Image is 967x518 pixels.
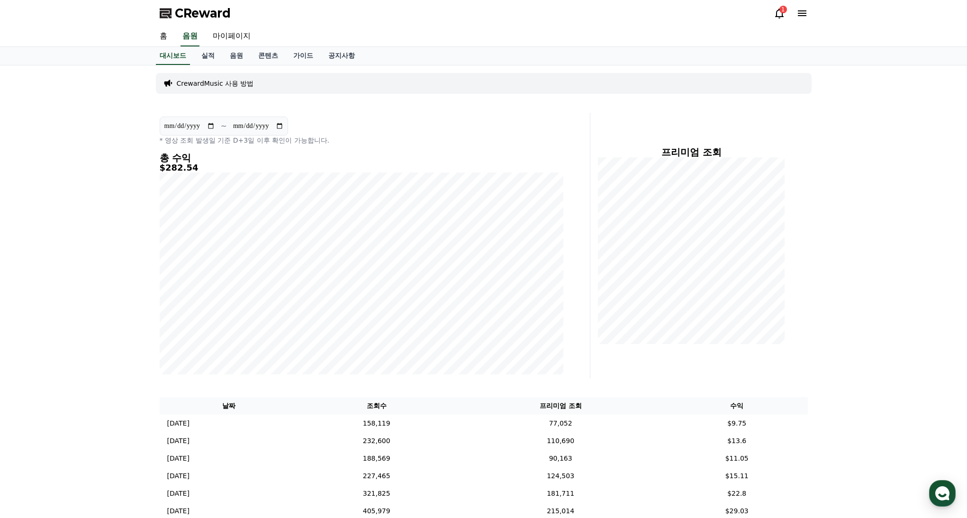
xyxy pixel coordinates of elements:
p: [DATE] [167,454,190,463]
td: 77,052 [455,415,666,432]
p: * 영상 조회 발생일 기준 D+3일 이후 확인이 가능합니다. [160,136,563,145]
p: ~ [221,120,227,132]
a: 콘텐츠 [251,47,286,65]
th: 조회수 [298,397,455,415]
a: 홈 [152,27,175,46]
h4: 프리미엄 조회 [598,147,785,157]
h5: $282.54 [160,163,563,173]
a: 음원 [222,47,251,65]
td: 232,600 [298,432,455,450]
td: $9.75 [666,415,808,432]
td: 110,690 [455,432,666,450]
p: [DATE] [167,506,190,516]
span: CReward [175,6,231,21]
td: 321,825 [298,485,455,502]
a: 대시보드 [156,47,190,65]
td: $13.6 [666,432,808,450]
p: [DATE] [167,418,190,428]
div: 1 [779,6,787,13]
td: 181,711 [455,485,666,502]
th: 프리미엄 조회 [455,397,666,415]
p: [DATE] [167,489,190,499]
td: $11.05 [666,450,808,467]
td: 227,465 [298,467,455,485]
a: 가이드 [286,47,321,65]
a: CrewardMusic 사용 방법 [177,79,254,88]
p: [DATE] [167,436,190,446]
a: 음원 [181,27,199,46]
a: 실적 [194,47,222,65]
td: 124,503 [455,467,666,485]
a: 1 [774,8,785,19]
td: 158,119 [298,415,455,432]
th: 날짜 [160,397,298,415]
td: $22.8 [666,485,808,502]
p: [DATE] [167,471,190,481]
a: 마이페이지 [205,27,258,46]
td: 90,163 [455,450,666,467]
td: $15.11 [666,467,808,485]
h4: 총 수익 [160,153,563,163]
td: 188,569 [298,450,455,467]
a: CReward [160,6,231,21]
th: 수익 [666,397,808,415]
a: 공지사항 [321,47,362,65]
